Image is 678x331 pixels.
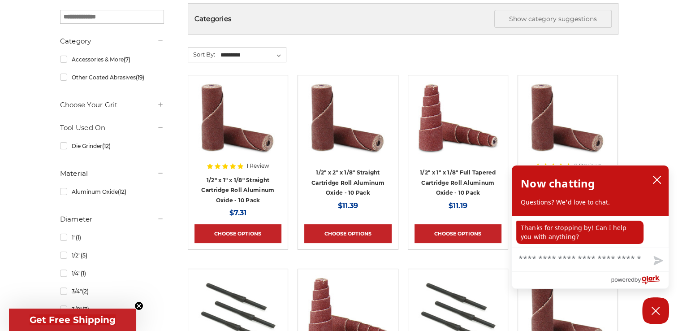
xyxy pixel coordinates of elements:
span: by [635,274,641,285]
span: (12) [102,143,110,149]
img: Cartridge Roll 1/2" x 2" x 1/8"" Straight [304,82,391,153]
h5: Material [60,168,164,179]
div: chat [512,216,669,248]
button: Close Chatbox [642,297,669,324]
a: Die Grinder [60,138,164,154]
p: Thanks for stopping by! Can I help you with anything? [516,221,643,244]
span: $7.31 [229,209,246,217]
span: $11.39 [338,201,358,210]
button: close chatbox [650,173,664,187]
button: Show category suggestions [494,10,612,28]
a: Cartridge Roll 1/2" x 1" x 1/8" Full Tapered [415,82,501,196]
a: Cartridge Roll 1/2" x 1" x 1/8" Straight [194,82,281,196]
h2: Now chatting [521,174,595,192]
a: Powered by Olark [611,272,669,288]
a: 3/8" [60,301,164,317]
span: (5) [80,252,87,259]
div: olark chatbox [511,165,669,289]
span: (2) [82,288,88,295]
span: (3) [82,306,89,313]
span: Get Free Shipping [30,314,116,325]
button: Send message [646,251,669,271]
h5: Category [60,36,164,47]
img: Cartridge Roll 1/2" x 1" x 1/8" Straight [194,82,281,153]
div: Get Free ShippingClose teaser [9,309,136,331]
img: Cartridge Roll 1/2" x 1" x 1/8" Full Tapered [415,82,501,153]
label: Sort By: [188,48,215,61]
span: (7) [123,56,130,63]
a: 1/4" [60,266,164,281]
img: Cartridge Roll 3/8" x 1-1/2" x 1/8" Straight [524,82,611,153]
select: Sort By: [219,48,286,62]
a: 1" [60,230,164,245]
a: Cartridge Roll 1/2" x 2" x 1/8"" Straight [304,82,391,196]
a: Choose Options [194,224,281,243]
h5: Categories [194,10,612,28]
h5: Tool Used On [60,122,164,133]
a: Choose Options [304,224,391,243]
a: 1/2" [60,248,164,263]
a: Aluminum Oxide [60,184,164,200]
a: Choose Options [415,224,501,243]
h5: Diameter [60,214,164,225]
span: powered [611,274,634,285]
span: (19) [135,74,144,81]
span: (1) [80,270,86,277]
a: 3/4" [60,283,164,299]
h5: Choose Your Grit [60,100,164,110]
span: (12) [117,188,126,195]
p: Questions? We'd love to chat. [521,198,660,207]
button: Close teaser [134,301,143,310]
span: (1) [75,234,81,241]
a: Other Coated Abrasives [60,70,164,85]
a: Cartridge Roll 3/8" x 1-1/2" x 1/8" Straight [524,82,611,196]
a: 1/2" x 1" x 1/8" Straight Cartridge Roll Aluminum Oxide - 10 Pack [201,177,274,204]
a: Accessories & More [60,52,164,67]
span: $11.19 [449,201,467,210]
